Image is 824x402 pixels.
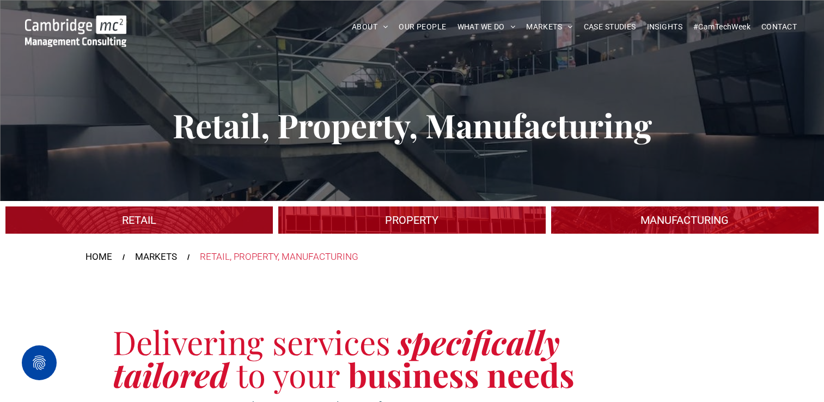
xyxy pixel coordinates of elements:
div: RETAIL, PROPERTY, MANUFACTURING [200,250,358,264]
a: ABOUT [346,19,394,35]
a: An industrial plant [551,206,819,234]
span: to your [236,352,340,396]
a: WHAT WE DO [452,19,521,35]
a: HOME [86,250,112,264]
nav: Breadcrumbs [86,250,739,264]
img: Cambridge MC Logo, digital transformation [25,15,126,47]
a: A crowd in silhouette at sunset, on a rise or lookout point [278,206,546,234]
a: MARKETS [135,250,177,264]
a: Your Business Transformed | Cambridge Management Consulting [25,17,126,28]
span: Delivering services [113,320,390,363]
a: MARKETS [521,19,578,35]
a: OUR PEOPLE [393,19,451,35]
a: #CamTechWeek [688,19,756,35]
span: business needs [348,352,575,396]
span: specifically tailored [113,320,560,396]
a: INSIGHTS [642,19,688,35]
a: CONTACT [756,19,802,35]
a: CASE STUDIES [578,19,642,35]
span: Retail, Property, Manufacturing [173,103,652,147]
a: A large mall with arched glass roof [5,206,273,234]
